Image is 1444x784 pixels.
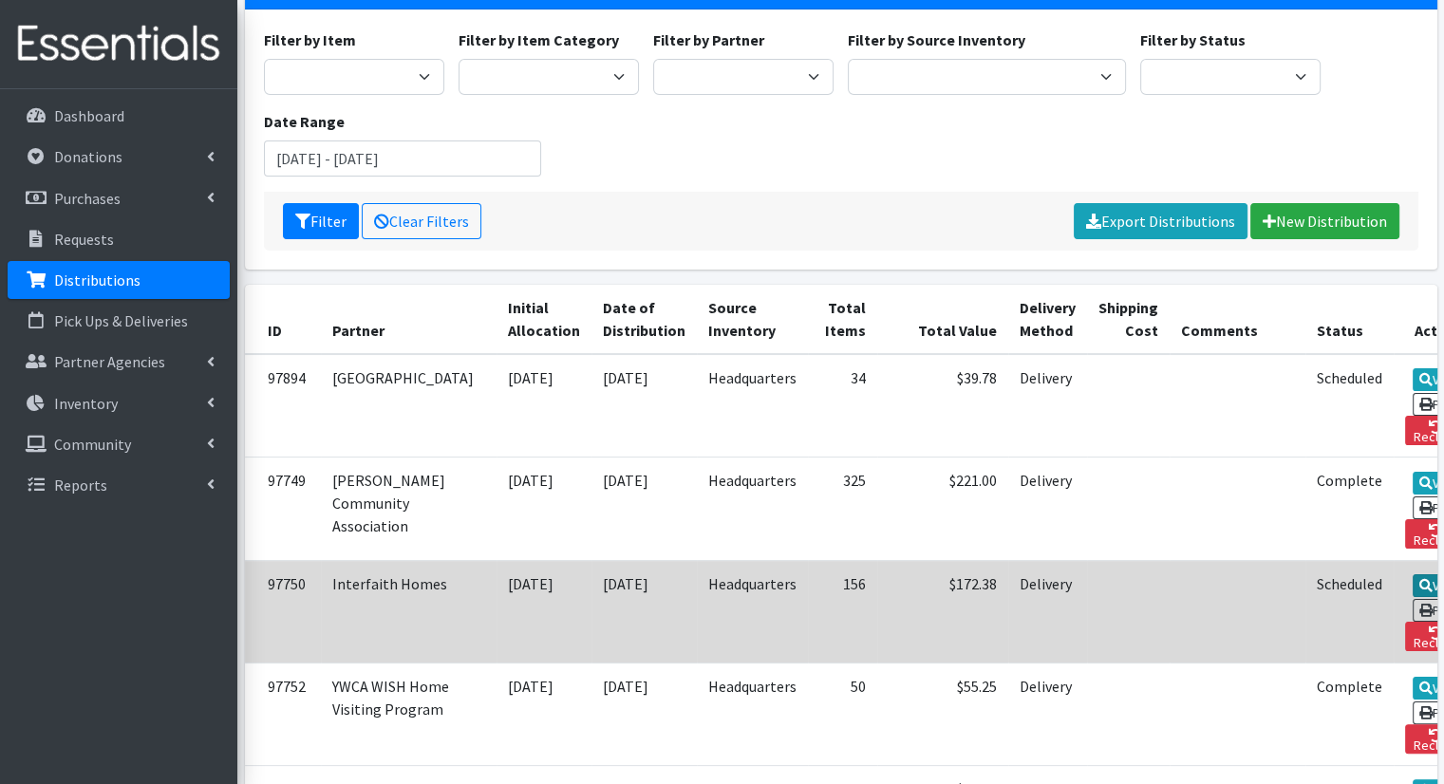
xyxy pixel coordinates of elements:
[591,560,697,663] td: [DATE]
[497,285,591,354] th: Initial Allocation
[697,457,808,560] td: Headquarters
[8,302,230,340] a: Pick Ups & Deliveries
[54,106,124,125] p: Dashboard
[245,457,321,560] td: 97749
[54,189,121,208] p: Purchases
[1140,28,1246,51] label: Filter by Status
[1008,663,1087,765] td: Delivery
[54,476,107,495] p: Reports
[497,457,591,560] td: [DATE]
[808,457,877,560] td: 325
[1074,203,1247,239] a: Export Distributions
[497,560,591,663] td: [DATE]
[591,663,697,765] td: [DATE]
[321,457,497,560] td: [PERSON_NAME] Community Association
[8,220,230,258] a: Requests
[54,230,114,249] p: Requests
[264,140,542,177] input: January 1, 2011 - December 31, 2011
[697,354,808,457] td: Headquarters
[8,466,230,504] a: Reports
[591,285,697,354] th: Date of Distribution
[8,261,230,299] a: Distributions
[1305,457,1394,560] td: Complete
[653,28,764,51] label: Filter by Partner
[877,663,1008,765] td: $55.25
[1008,285,1087,354] th: Delivery Method
[848,28,1025,51] label: Filter by Source Inventory
[808,560,877,663] td: 156
[697,663,808,765] td: Headquarters
[8,97,230,135] a: Dashboard
[497,663,591,765] td: [DATE]
[877,354,1008,457] td: $39.78
[245,663,321,765] td: 97752
[877,560,1008,663] td: $172.38
[8,138,230,176] a: Donations
[591,354,697,457] td: [DATE]
[808,663,877,765] td: 50
[808,285,877,354] th: Total Items
[1305,354,1394,457] td: Scheduled
[54,394,118,413] p: Inventory
[1305,663,1394,765] td: Complete
[54,311,188,330] p: Pick Ups & Deliveries
[362,203,481,239] a: Clear Filters
[264,28,356,51] label: Filter by Item
[321,560,497,663] td: Interfaith Homes
[245,560,321,663] td: 97750
[8,425,230,463] a: Community
[321,663,497,765] td: YWCA WISH Home Visiting Program
[697,560,808,663] td: Headquarters
[54,271,141,289] p: Distributions
[459,28,619,51] label: Filter by Item Category
[697,285,808,354] th: Source Inventory
[8,384,230,422] a: Inventory
[1250,203,1399,239] a: New Distribution
[283,203,359,239] button: Filter
[8,343,230,381] a: Partner Agencies
[877,285,1008,354] th: Total Value
[54,435,131,454] p: Community
[1170,285,1305,354] th: Comments
[54,147,122,166] p: Donations
[245,285,321,354] th: ID
[497,354,591,457] td: [DATE]
[1008,354,1087,457] td: Delivery
[1305,285,1394,354] th: Status
[877,457,1008,560] td: $221.00
[1087,285,1170,354] th: Shipping Cost
[808,354,877,457] td: 34
[1008,457,1087,560] td: Delivery
[1008,560,1087,663] td: Delivery
[54,352,165,371] p: Partner Agencies
[1305,560,1394,663] td: Scheduled
[264,110,345,133] label: Date Range
[321,354,497,457] td: [GEOGRAPHIC_DATA]
[8,179,230,217] a: Purchases
[245,354,321,457] td: 97894
[591,457,697,560] td: [DATE]
[321,285,497,354] th: Partner
[8,12,230,76] img: HumanEssentials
